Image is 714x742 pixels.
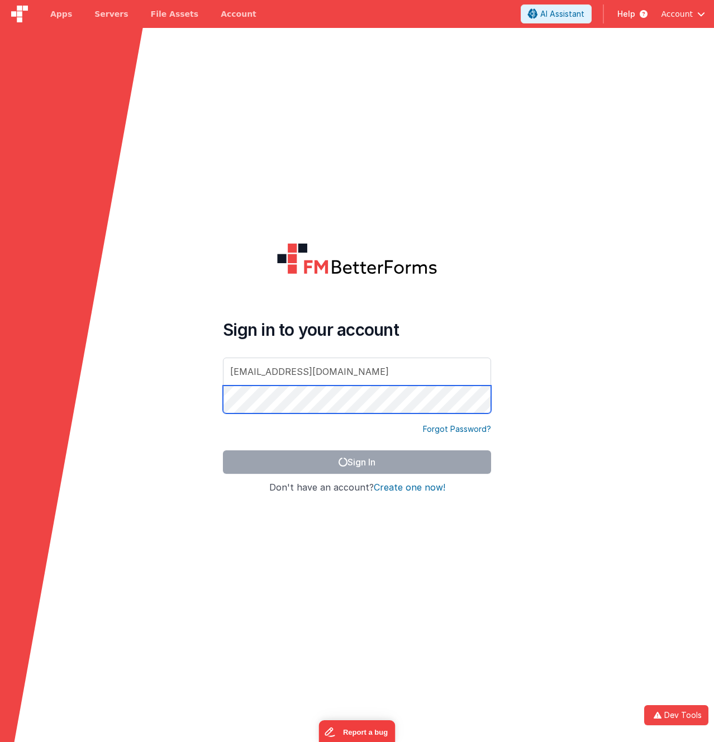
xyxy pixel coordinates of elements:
[423,424,491,435] a: Forgot Password?
[151,8,199,20] span: File Assets
[223,483,491,493] h4: Don't have an account?
[374,483,445,493] button: Create one now!
[617,8,635,20] span: Help
[50,8,72,20] span: Apps
[223,450,491,474] button: Sign In
[223,320,491,340] h4: Sign in to your account
[661,8,705,20] button: Account
[540,8,584,20] span: AI Assistant
[661,8,693,20] span: Account
[94,8,128,20] span: Servers
[644,705,708,725] button: Dev Tools
[521,4,592,23] button: AI Assistant
[223,358,491,386] input: Email Address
